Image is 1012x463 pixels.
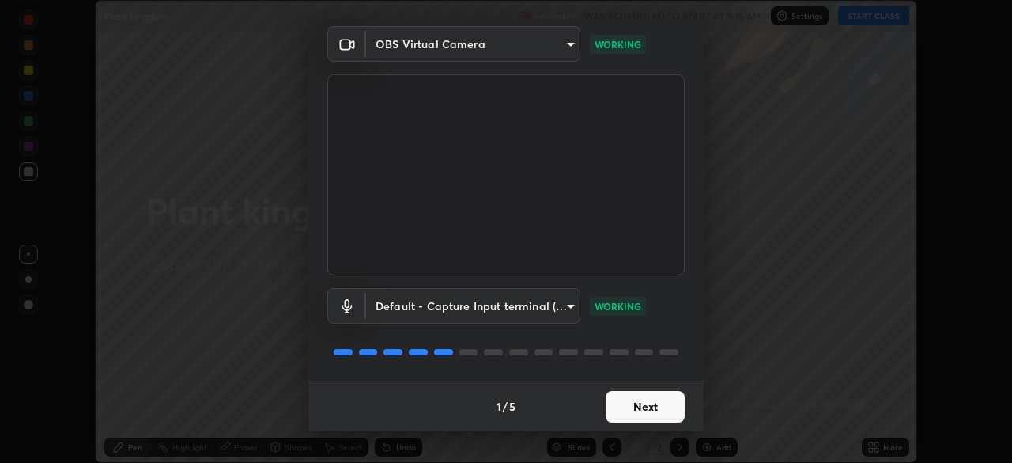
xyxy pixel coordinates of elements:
[366,26,580,62] div: OBS Virtual Camera
[366,288,580,324] div: OBS Virtual Camera
[497,398,501,415] h4: 1
[503,398,508,415] h4: /
[509,398,515,415] h4: 5
[595,299,641,313] p: WORKING
[595,37,641,51] p: WORKING
[606,391,685,423] button: Next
